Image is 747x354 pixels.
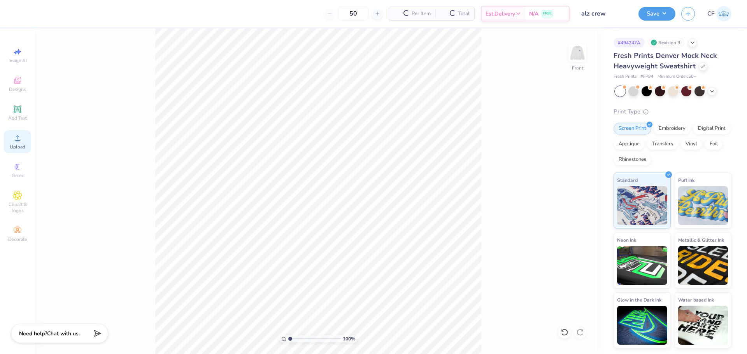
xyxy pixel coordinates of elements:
span: Fresh Prints Denver Mock Neck Heavyweight Sweatshirt [614,51,717,71]
span: Image AI [9,58,27,64]
img: Metallic & Glitter Ink [678,246,728,285]
input: Untitled Design [575,6,633,21]
div: Print Type [614,107,731,116]
div: Embroidery [654,123,691,134]
button: Save [638,7,675,21]
div: Digital Print [693,123,731,134]
div: Vinyl [680,138,702,150]
span: Standard [617,176,638,184]
span: Minimum Order: 50 + [658,73,696,80]
span: N/A [529,10,538,18]
input: – – [338,7,368,21]
span: Fresh Prints [614,73,637,80]
img: Water based Ink [678,306,728,345]
div: Foil [705,138,723,150]
img: Front [570,45,585,61]
div: Applique [614,138,645,150]
span: Per Item [412,10,431,18]
div: Revision 3 [649,38,684,47]
img: Standard [617,186,667,225]
span: 100 % [343,335,355,342]
span: FREE [543,11,551,16]
img: Glow in the Dark Ink [617,306,667,345]
span: Puff Ink [678,176,694,184]
div: # 494247A [614,38,645,47]
div: Rhinestones [614,154,651,166]
img: Neon Ink [617,246,667,285]
span: Est. Delivery [486,10,515,18]
span: Clipart & logos [4,201,31,214]
span: Add Text [8,115,27,121]
div: Transfers [647,138,678,150]
span: Upload [10,144,25,150]
span: Decorate [8,236,27,242]
img: Puff Ink [678,186,728,225]
span: Neon Ink [617,236,636,244]
span: Greek [12,173,24,179]
span: Chat with us. [47,330,80,337]
span: Glow in the Dark Ink [617,296,661,304]
span: Designs [9,86,26,92]
span: # FP94 [640,73,654,80]
a: CF [707,6,731,21]
strong: Need help? [19,330,47,337]
span: Metallic & Glitter Ink [678,236,724,244]
span: CF [707,9,714,18]
span: Total [458,10,470,18]
span: Water based Ink [678,296,714,304]
div: Front [572,65,583,71]
div: Screen Print [614,123,651,134]
img: Cholo Fernandez [716,6,731,21]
